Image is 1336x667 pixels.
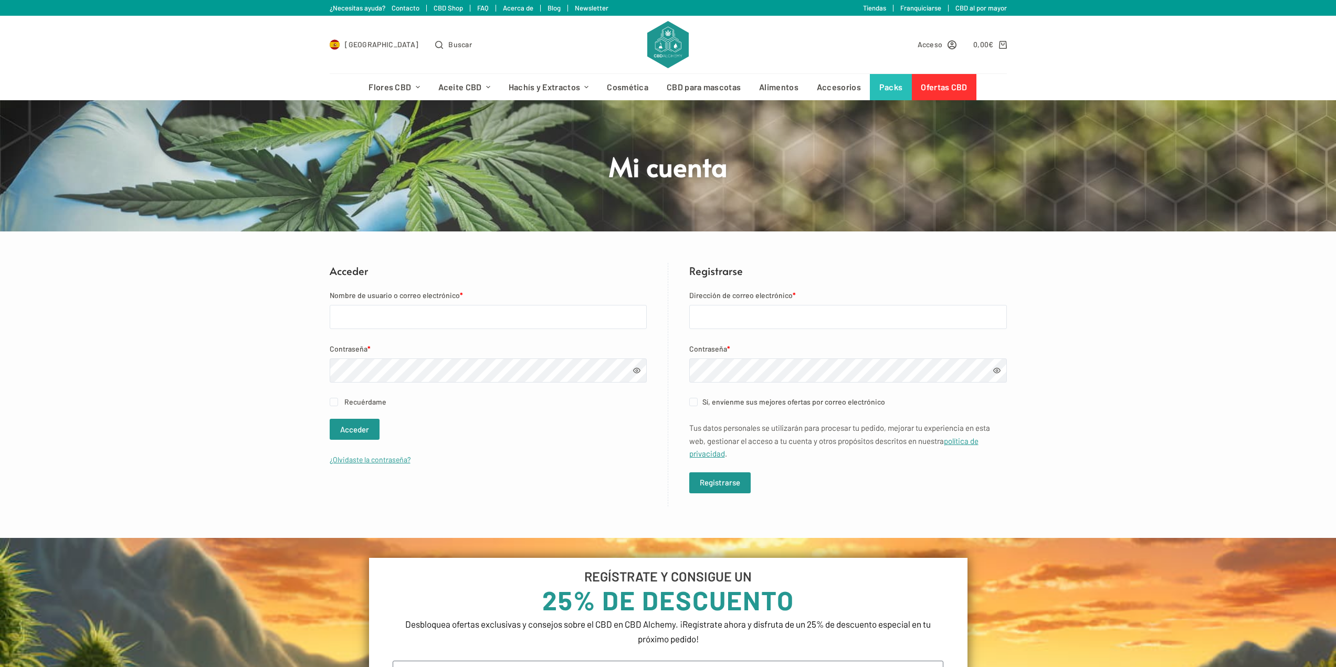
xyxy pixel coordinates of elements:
[360,74,429,100] a: Flores CBD
[647,21,688,68] img: CBD Alchemy
[503,4,533,12] a: Acerca de
[330,38,419,50] a: Select Country
[330,4,419,12] a: ¿Necesitas ayuda? Contacto
[900,4,941,12] a: Franquiciarse
[429,74,499,100] a: Aceite CBD
[863,4,886,12] a: Tiendas
[575,4,608,12] a: Newsletter
[393,587,943,613] h3: 25% DE DESCUENTO
[689,398,698,406] input: Sí, envíenme sus mejores ofertas por correo electrónico
[344,397,386,406] span: Recuérdame
[435,38,472,50] button: Abrir formulario de búsqueda
[345,38,418,50] span: [GEOGRAPHIC_DATA]
[870,74,912,100] a: Packs
[477,4,489,12] a: FAQ
[689,343,1007,355] label: Contraseña
[973,38,1006,50] a: Carro de compra
[918,38,957,50] a: Acceso
[988,40,993,49] span: €
[330,455,411,464] a: ¿Olvidaste la contraseña?
[448,38,472,50] span: Buscar
[434,4,463,12] a: CBD Shop
[912,74,976,100] a: Ofertas CBD
[393,617,943,646] p: Desbloquea ofertas exclusivas y consejos sobre el CBD en CBD Alchemy. ¡Regístrate ahora y disfrut...
[973,40,994,49] bdi: 0,00
[955,4,1007,12] a: CBD al por mayor
[598,74,658,100] a: Cosmética
[330,419,380,440] button: Acceder
[330,398,338,406] input: Recuérdame
[548,4,561,12] a: Blog
[689,421,1007,460] p: Tus datos personales se utilizarán para procesar tu pedido, mejorar tu experiencia en esta web, g...
[689,289,1007,301] label: Dirección de correo electrónico
[360,74,976,100] nav: Menú de cabecera
[330,343,647,355] label: Contraseña
[689,472,751,493] button: Registrarse
[330,263,647,279] h2: Acceder
[393,570,943,583] h6: REGÍSTRATE Y CONSIGUE UN
[471,149,865,183] h1: Mi cuenta
[689,396,1007,408] label: Sí, envíenme sus mejores ofertas por correo electrónico
[658,74,750,100] a: CBD para mascotas
[499,74,598,100] a: Hachís y Extractos
[330,289,647,301] label: Nombre de usuario o correo electrónico
[918,38,943,50] span: Acceso
[689,263,1007,279] h2: Registrarse
[330,39,340,50] img: ES Flag
[807,74,870,100] a: Accesorios
[750,74,808,100] a: Alimentos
